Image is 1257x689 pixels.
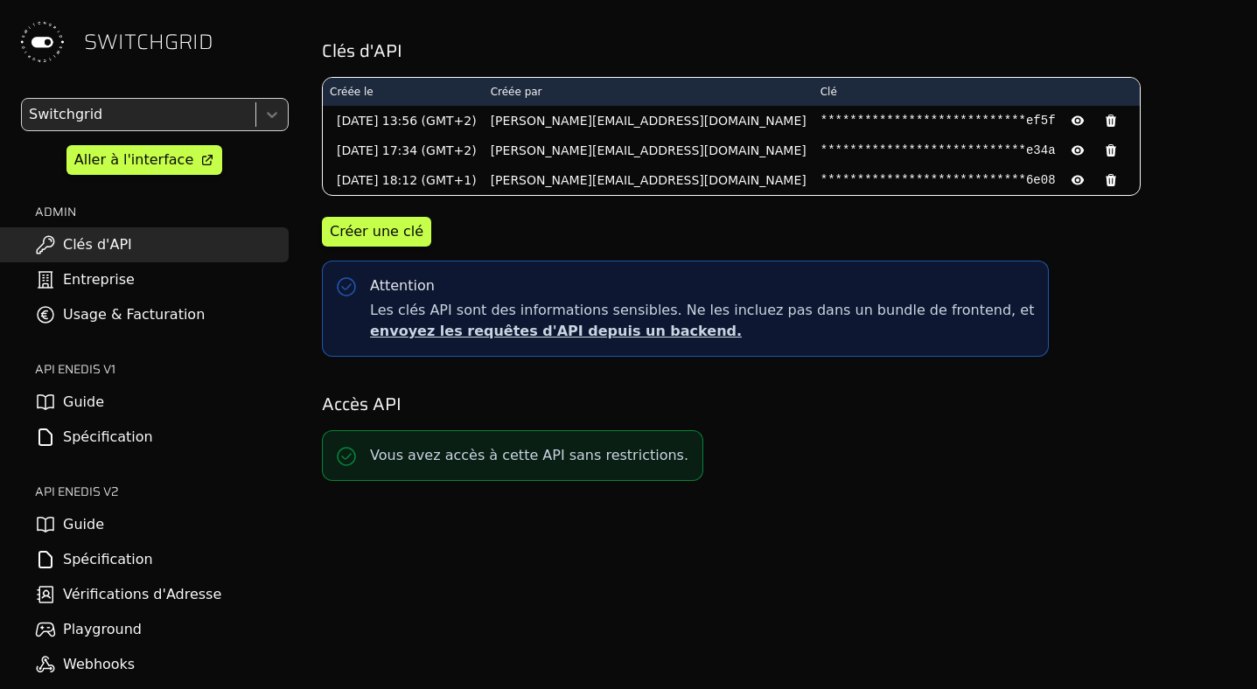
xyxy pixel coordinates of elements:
div: Aller à l'interface [74,150,193,171]
span: Les clés API sont des informations sensibles. Ne les incluez pas dans un bundle de frontend, et [370,300,1034,342]
p: envoyez les requêtes d'API depuis un backend. [370,321,1034,342]
a: Aller à l'interface [66,145,222,175]
th: Créée par [484,78,814,106]
div: Créer une clé [330,221,423,242]
h2: ADMIN [35,203,289,220]
img: Switchgrid Logo [14,14,70,70]
td: [PERSON_NAME][EMAIL_ADDRESS][DOMAIN_NAME] [484,165,814,195]
th: Clé [814,78,1140,106]
h2: Clés d'API [322,38,1233,63]
td: [PERSON_NAME][EMAIL_ADDRESS][DOMAIN_NAME] [484,136,814,165]
td: [DATE] 17:34 (GMT+2) [323,136,484,165]
td: [PERSON_NAME][EMAIL_ADDRESS][DOMAIN_NAME] [484,106,814,136]
h2: API ENEDIS v1 [35,360,289,378]
button: Créer une clé [322,217,431,247]
td: [DATE] 13:56 (GMT+2) [323,106,484,136]
td: [DATE] 18:12 (GMT+1) [323,165,484,195]
span: SWITCHGRID [84,28,213,56]
div: Attention [370,275,435,296]
p: Vous avez accès à cette API sans restrictions. [370,445,688,466]
th: Créée le [323,78,484,106]
h2: API ENEDIS v2 [35,483,289,500]
h2: Accès API [322,392,1233,416]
